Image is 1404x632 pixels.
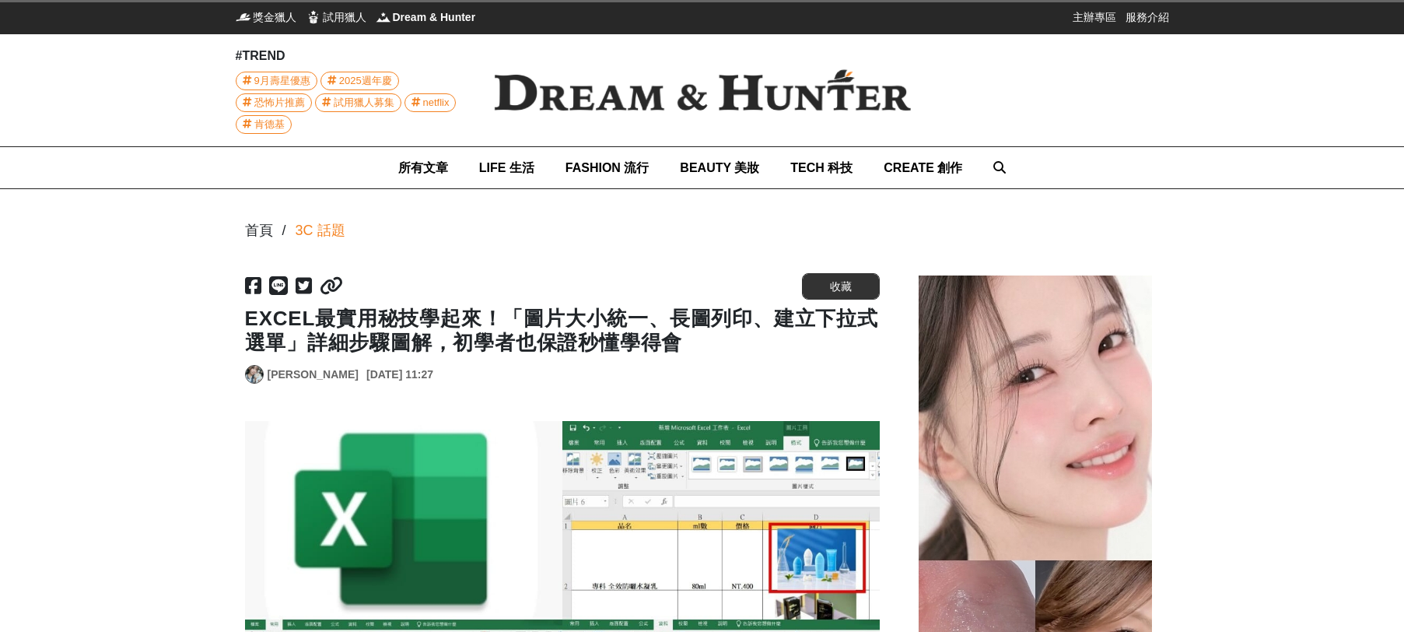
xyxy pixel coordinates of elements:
a: 2025週年慶 [320,72,399,90]
a: LIFE 生活 [479,147,534,188]
a: netflix [404,93,457,112]
span: netflix [423,94,450,111]
a: TECH 科技 [790,147,853,188]
a: 恐怖片推薦 [236,93,312,112]
span: 所有文章 [398,161,448,174]
a: Avatar [245,365,264,384]
span: 試用獵人 [323,9,366,25]
img: Avatar [246,366,263,383]
span: 試用獵人募集 [334,94,394,111]
a: 所有文章 [398,147,448,188]
img: 獎金獵人 [236,9,251,25]
span: 9月壽星優惠 [254,72,310,90]
a: Dream & HunterDream & Hunter [376,9,476,25]
a: 獎金獵人獎金獵人 [236,9,296,25]
span: Dream & Hunter [393,9,476,25]
a: 肯德基 [236,115,292,134]
span: LIFE 生活 [479,161,534,174]
a: 試用獵人募集 [315,93,401,112]
a: [PERSON_NAME] [268,367,359,383]
span: TECH 科技 [790,161,853,174]
a: 服務介紹 [1126,9,1169,25]
img: Dream & Hunter [376,9,391,25]
div: / [282,220,286,241]
span: 肯德基 [254,116,285,133]
div: #TREND [236,47,469,65]
a: 9月壽星優惠 [236,72,317,90]
span: CREATE 創作 [884,161,962,174]
a: 3C 話題 [296,220,345,241]
span: FASHION 流行 [565,161,649,174]
img: Dream & Hunter [469,44,936,136]
a: CREATE 創作 [884,147,962,188]
a: 主辦專區 [1073,9,1116,25]
span: BEAUTY 美妝 [680,161,759,174]
span: 獎金獵人 [253,9,296,25]
a: 試用獵人試用獵人 [306,9,366,25]
span: 恐怖片推薦 [254,94,305,111]
button: 收藏 [802,273,880,300]
img: 試用獵人 [306,9,321,25]
span: 2025週年慶 [339,72,392,90]
div: [DATE] 11:27 [366,367,433,383]
a: FASHION 流行 [565,147,649,188]
div: 首頁 [245,220,273,241]
h1: EXCEL最實用秘技學起來！「圖片大小統一、長圖列印、建立下拉式選單」詳細步驟圖解，初學者也保證秒懂學得會 [245,307,880,355]
a: BEAUTY 美妝 [680,147,759,188]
